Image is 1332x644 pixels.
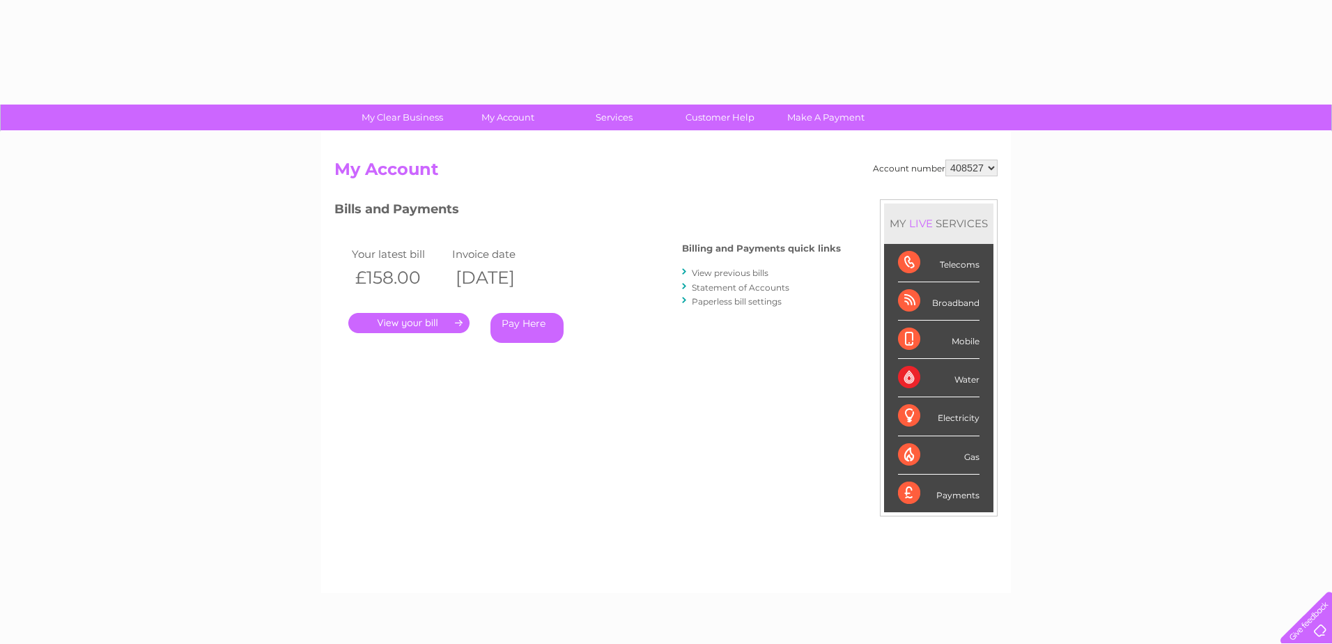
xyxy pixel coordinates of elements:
[898,321,979,359] div: Mobile
[348,263,449,292] th: £158.00
[898,397,979,436] div: Electricity
[490,313,564,343] a: Pay Here
[348,313,470,333] a: .
[449,263,549,292] th: [DATE]
[334,199,841,224] h3: Bills and Payments
[873,160,998,176] div: Account number
[692,296,782,307] a: Paperless bill settings
[692,282,789,293] a: Statement of Accounts
[898,359,979,397] div: Water
[345,105,460,130] a: My Clear Business
[334,160,998,186] h2: My Account
[884,204,993,243] div: MY SERVICES
[449,245,549,263] td: Invoice date
[451,105,566,130] a: My Account
[898,436,979,475] div: Gas
[768,105,883,130] a: Make A Payment
[906,217,936,230] div: LIVE
[682,243,841,254] h4: Billing and Payments quick links
[348,245,449,263] td: Your latest bill
[663,105,777,130] a: Customer Help
[898,282,979,321] div: Broadband
[898,475,979,512] div: Payments
[557,105,672,130] a: Services
[898,244,979,282] div: Telecoms
[692,268,768,278] a: View previous bills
